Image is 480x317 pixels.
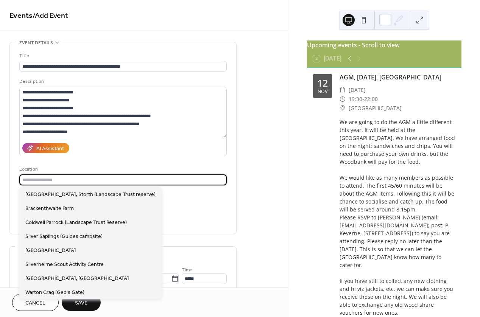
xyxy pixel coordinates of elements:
span: [GEOGRAPHIC_DATA], [GEOGRAPHIC_DATA] [25,275,129,283]
div: Upcoming events - Scroll to view [307,40,461,50]
span: Warton Crag (Ged's Gate) [25,289,84,297]
div: We are going to do the AGM a little different this year, It will be held at the [GEOGRAPHIC_DATA]... [340,118,455,317]
div: AI Assistant [36,145,64,153]
span: Coldwell Parrock (Landscape Trust Reserve) [25,219,127,227]
span: [DATE] [349,85,366,95]
button: Cancel [12,294,59,311]
div: ​ [340,95,346,104]
span: Silver Saplings (Guides campsite) [25,233,103,241]
div: Location [19,165,225,173]
div: Description [19,78,225,85]
span: Save [75,299,87,307]
a: Events [9,8,33,23]
span: [GEOGRAPHIC_DATA] [25,247,76,255]
span: Cancel [25,299,45,307]
div: Nov [318,89,327,94]
div: 12 [317,78,328,88]
span: Brackenthwaite Farm [25,205,74,213]
div: ​ [340,85,346,95]
button: AI Assistant [22,143,69,153]
span: / Add Event [33,8,68,23]
span: 19:30 [349,95,362,104]
span: Event details [19,39,53,47]
span: [GEOGRAPHIC_DATA], Storth (Landscape Trust reserve) [25,191,156,199]
span: - [362,95,364,104]
button: Save [62,294,101,311]
div: Title [19,52,225,60]
span: Time [182,266,192,274]
div: AGM, [DATE], [GEOGRAPHIC_DATA] [340,73,455,82]
div: ​ [340,104,346,113]
span: Silverhelme Scout Activity Centre [25,261,104,269]
span: 22:00 [364,95,378,104]
span: [GEOGRAPHIC_DATA] [349,104,402,113]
